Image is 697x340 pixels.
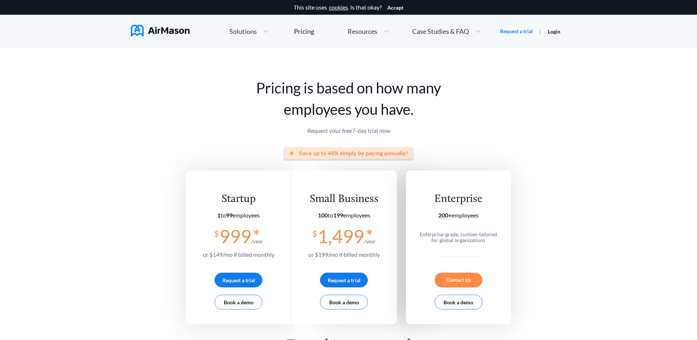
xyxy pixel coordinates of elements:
[294,25,314,38] a: Pricing
[548,28,560,35] a: Login
[214,226,219,238] span: $
[317,225,364,247] span: 1,499
[348,28,377,35] span: Resources
[229,28,257,35] span: Solutions
[329,4,348,11] a: cookies
[320,295,368,309] button: Book a demo
[416,212,501,219] section: employees
[186,77,511,120] h1: Pricing is based on how many employees you have.
[308,251,380,258] span: or $ 199 /mo if billed monthly
[308,192,380,206] div: Small Business
[308,212,380,219] section: employees
[318,212,343,219] span: to
[416,192,501,206] div: Enterprise
[217,212,220,219] b: 1
[318,212,328,219] b: 100
[131,25,190,36] img: AirMason Logo
[215,273,262,287] button: Request a trial
[387,5,403,11] button: Accept cookies
[226,212,233,219] b: 99
[539,28,541,35] span: |
[500,28,533,35] a: Request a trial
[438,212,452,219] b: 200+
[299,150,408,156] span: Save up to 44% simply by paying annually!
[203,251,274,258] span: or $ 149 /mo if billed monthly
[320,273,368,287] button: Request a trial
[412,28,469,35] span: Case Studies & FAQ
[203,192,274,206] div: Startup
[435,295,482,309] button: Book a demo
[215,295,262,309] button: Book a demo
[217,212,233,219] span: to
[294,28,314,35] div: Pricing
[219,225,251,247] span: 999
[186,127,511,134] p: Request your free 7 -day trial now
[420,231,497,243] span: Enterprise-grade, custom-tailored for global organizations
[333,212,343,219] b: 199
[203,212,274,219] section: employees
[435,273,482,287] div: Contact Us
[312,226,317,238] span: $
